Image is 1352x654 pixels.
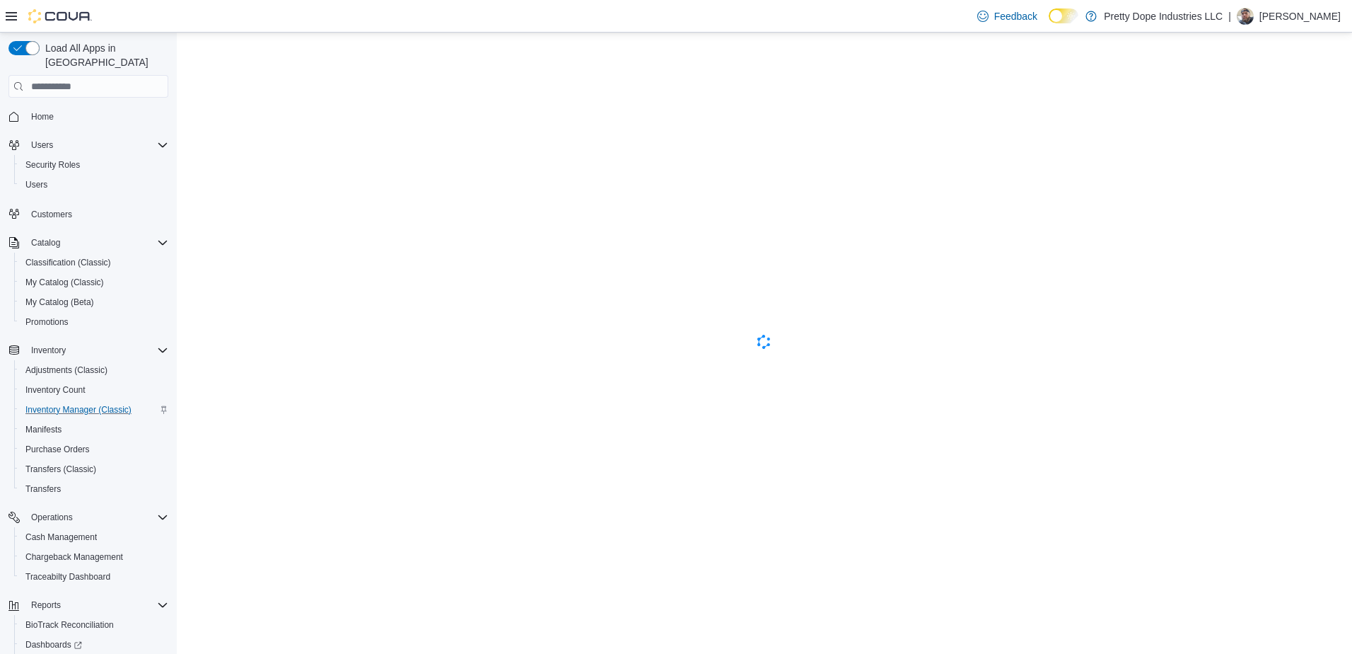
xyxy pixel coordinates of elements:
button: Customers [3,203,174,224]
button: Transfers [14,479,174,499]
button: BioTrack Reconciliation [14,615,174,635]
a: Transfers (Classic) [20,461,102,478]
span: Users [31,139,53,151]
button: Inventory [3,340,174,360]
button: My Catalog (Classic) [14,272,174,292]
span: Dashboards [20,636,168,653]
span: Inventory Manager (Classic) [25,404,132,415]
a: Feedback [972,2,1043,30]
span: Catalog [25,234,168,251]
a: BioTrack Reconciliation [20,616,120,633]
button: Transfers (Classic) [14,459,174,479]
span: Traceabilty Dashboard [20,568,168,585]
button: Purchase Orders [14,440,174,459]
a: Transfers [20,481,66,498]
span: Dashboards [25,639,82,650]
button: Catalog [25,234,66,251]
button: Reports [3,595,174,615]
span: Inventory [31,345,66,356]
span: Inventory Count [20,381,168,398]
span: Transfers [20,481,168,498]
span: Security Roles [20,156,168,173]
a: Security Roles [20,156,86,173]
span: Promotions [25,316,69,328]
button: Chargeback Management [14,547,174,567]
span: My Catalog (Beta) [25,297,94,308]
button: Home [3,106,174,127]
button: Users [25,137,59,154]
span: My Catalog (Classic) [20,274,168,291]
span: Transfers (Classic) [25,464,96,475]
span: My Catalog (Classic) [25,277,104,288]
p: [PERSON_NAME] [1259,8,1341,25]
span: Inventory Count [25,384,86,396]
span: Reports [31,599,61,611]
a: Cash Management [20,529,103,546]
span: Cash Management [20,529,168,546]
span: Manifests [20,421,168,438]
a: Users [20,176,53,193]
span: Feedback [994,9,1037,23]
input: Dark Mode [1049,8,1078,23]
span: Users [25,137,168,154]
span: Classification (Classic) [20,254,168,271]
a: Promotions [20,314,74,331]
span: Chargeback Management [25,551,123,563]
a: Purchase Orders [20,441,95,458]
span: Inventory [25,342,168,359]
span: Transfers [25,483,61,495]
button: Security Roles [14,155,174,175]
a: Manifests [20,421,67,438]
span: Users [25,179,47,190]
a: Adjustments (Classic) [20,362,113,379]
button: Users [14,175,174,195]
a: My Catalog (Beta) [20,294,100,311]
span: Purchase Orders [20,441,168,458]
span: BioTrack Reconciliation [25,619,114,631]
button: Cash Management [14,527,174,547]
button: Traceabilty Dashboard [14,567,174,587]
button: Inventory Count [14,380,174,400]
img: Cova [28,9,92,23]
a: My Catalog (Classic) [20,274,110,291]
button: Classification (Classic) [14,253,174,272]
span: Customers [25,205,168,222]
a: Home [25,108,59,125]
button: Promotions [14,312,174,332]
span: Home [25,108,168,125]
span: My Catalog (Beta) [20,294,168,311]
span: Purchase Orders [25,444,90,455]
span: Reports [25,597,168,614]
span: Customers [31,209,72,220]
span: Adjustments (Classic) [20,362,168,379]
span: Traceabilty Dashboard [25,571,110,583]
span: Load All Apps in [GEOGRAPHIC_DATA] [40,41,168,69]
span: Catalog [31,237,60,248]
button: Manifests [14,420,174,440]
span: Users [20,176,168,193]
p: | [1228,8,1231,25]
a: Traceabilty Dashboard [20,568,116,585]
div: Justin Jeffers [1237,8,1254,25]
span: Dark Mode [1049,23,1049,24]
span: BioTrack Reconciliation [20,616,168,633]
button: My Catalog (Beta) [14,292,174,312]
button: Reports [25,597,66,614]
a: Inventory Count [20,381,91,398]
a: Inventory Manager (Classic) [20,401,137,418]
button: Inventory Manager (Classic) [14,400,174,420]
button: Operations [25,509,78,526]
span: Inventory Manager (Classic) [20,401,168,418]
span: Adjustments (Classic) [25,365,107,376]
span: Operations [31,512,73,523]
button: Catalog [3,233,174,253]
span: Transfers (Classic) [20,461,168,478]
span: Manifests [25,424,62,435]
span: Cash Management [25,532,97,543]
span: Chargeback Management [20,549,168,566]
button: Adjustments (Classic) [14,360,174,380]
span: Home [31,111,54,122]
a: Classification (Classic) [20,254,117,271]
a: Dashboards [20,636,88,653]
p: Pretty Dope Industries LLC [1104,8,1223,25]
